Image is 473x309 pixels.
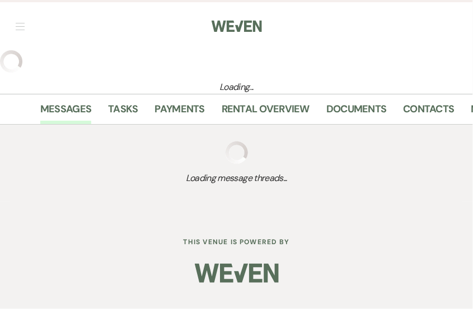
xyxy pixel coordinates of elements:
[40,172,433,185] span: Loading message threads...
[40,101,91,124] a: Messages
[155,101,205,124] a: Payments
[404,101,455,124] a: Contacts
[212,15,262,38] img: Weven Logo
[108,101,138,124] a: Tasks
[222,101,310,124] a: Rental Overview
[326,101,387,124] a: Documents
[195,256,279,296] img: Weven Logo
[226,141,248,164] img: loading spinner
